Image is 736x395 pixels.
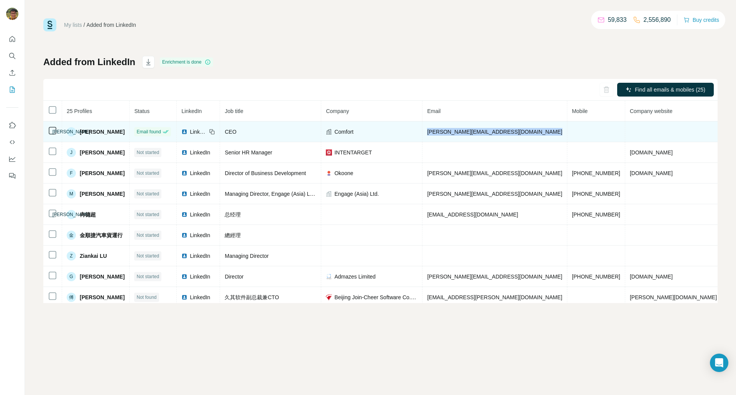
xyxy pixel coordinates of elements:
div: F [67,169,76,178]
span: LinkedIn [190,169,210,177]
p: 2,556,890 [644,15,671,25]
span: Engage (Asia) Ltd. [334,190,379,198]
span: LinkedIn [181,108,202,114]
div: G [67,272,76,281]
span: Not found [136,294,156,301]
span: [PERSON_NAME] [80,293,125,301]
button: Feedback [6,169,18,183]
span: Not started [136,149,159,156]
img: LinkedIn logo [181,170,187,176]
span: Not started [136,252,159,259]
span: LinkedIn [190,190,210,198]
span: Not started [136,211,159,218]
span: Managing Director [225,253,268,259]
span: Okoone [334,169,353,177]
span: Not started [136,273,159,280]
span: [PHONE_NUMBER] [572,274,620,280]
span: [PERSON_NAME][EMAIL_ADDRESS][DOMAIN_NAME] [427,129,562,135]
span: Job title [225,108,243,114]
span: Not started [136,232,159,239]
span: [PERSON_NAME] [80,273,125,280]
div: Enrichment is done [160,57,213,67]
span: LinkedIn [190,293,210,301]
span: [PERSON_NAME] [80,169,125,177]
span: CEO [225,129,236,135]
span: [EMAIL_ADDRESS][PERSON_NAME][DOMAIN_NAME] [427,294,562,300]
span: LinkedIn [190,273,210,280]
span: INTENTARGET [334,149,372,156]
div: Z [67,251,76,261]
span: [PERSON_NAME] [80,128,125,136]
div: M [67,189,76,198]
button: Find all emails & mobiles (25) [617,83,714,97]
span: [PHONE_NUMBER] [572,191,620,197]
span: Director of Business Development [225,170,306,176]
span: Ziankai LU [80,252,107,260]
button: My lists [6,83,18,97]
span: LinkedIn [190,231,210,239]
span: LinkedIn [190,149,210,156]
span: Find all emails & mobiles (25) [635,86,705,93]
span: [DOMAIN_NAME] [630,149,673,156]
img: company-logo [326,294,332,300]
img: Avatar [6,8,18,20]
span: Status [134,108,149,114]
span: Beijing Join-Cheer Software Co., Ltd. [334,293,417,301]
span: [PHONE_NUMBER] [572,211,620,218]
span: 25 Profiles [67,108,92,114]
img: LinkedIn logo [181,253,187,259]
span: [DOMAIN_NAME] [630,170,673,176]
span: [PERSON_NAME][EMAIL_ADDRESS][DOMAIN_NAME] [427,274,562,280]
p: 59,833 [608,15,627,25]
span: Mobile [572,108,588,114]
span: 金順捷汽車貨運行 [80,231,123,239]
span: Not started [136,170,159,177]
div: J [67,148,76,157]
span: Managing Director, Engage (Asia) Ltd. - Technology & Risk Advisory [225,191,386,197]
img: LinkedIn logo [181,274,187,280]
span: 久其软件副总裁兼CTO [225,294,279,300]
span: 總經理 [225,232,241,238]
span: Email [427,108,440,114]
button: Use Surfe on LinkedIn [6,118,18,132]
span: [PERSON_NAME][EMAIL_ADDRESS][DOMAIN_NAME] [427,170,562,176]
span: [EMAIL_ADDRESS][DOMAIN_NAME] [427,211,518,218]
span: LinkedIn [190,211,210,218]
span: [PERSON_NAME][EMAIL_ADDRESS][DOMAIN_NAME] [427,191,562,197]
span: Comfort [334,128,353,136]
button: Search [6,49,18,63]
div: [PERSON_NAME] [67,127,76,136]
span: Not started [136,190,159,197]
img: LinkedIn logo [181,232,187,238]
span: Company [326,108,349,114]
button: Buy credits [683,15,719,25]
img: LinkedIn logo [181,149,187,156]
img: company-logo [326,274,332,280]
img: LinkedIn logo [181,191,187,197]
span: [PERSON_NAME][DOMAIN_NAME] [630,294,717,300]
div: Open Intercom Messenger [710,354,728,372]
span: [DOMAIN_NAME] [630,274,673,280]
span: [PERSON_NAME] [80,149,125,156]
h1: Added from LinkedIn [43,56,135,68]
span: Senior HR Manager [225,149,272,156]
img: Surfe Logo [43,18,56,31]
button: Enrich CSV [6,66,18,80]
a: My lists [64,22,82,28]
button: Quick start [6,32,18,46]
button: Use Surfe API [6,135,18,149]
span: Email found [136,128,161,135]
img: company-logo [326,149,332,156]
img: company-logo [326,170,332,176]
span: [PHONE_NUMBER] [572,170,620,176]
div: [PERSON_NAME] [67,210,76,219]
span: 总经理 [225,211,241,218]
span: Company website [630,108,672,114]
button: Dashboard [6,152,18,166]
span: [PERSON_NAME] [80,190,125,198]
div: Added from LinkedIn [87,21,136,29]
img: LinkedIn logo [181,129,187,135]
span: LinkedIn [190,128,207,136]
img: LinkedIn logo [181,294,187,300]
div: 金 [67,231,76,240]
